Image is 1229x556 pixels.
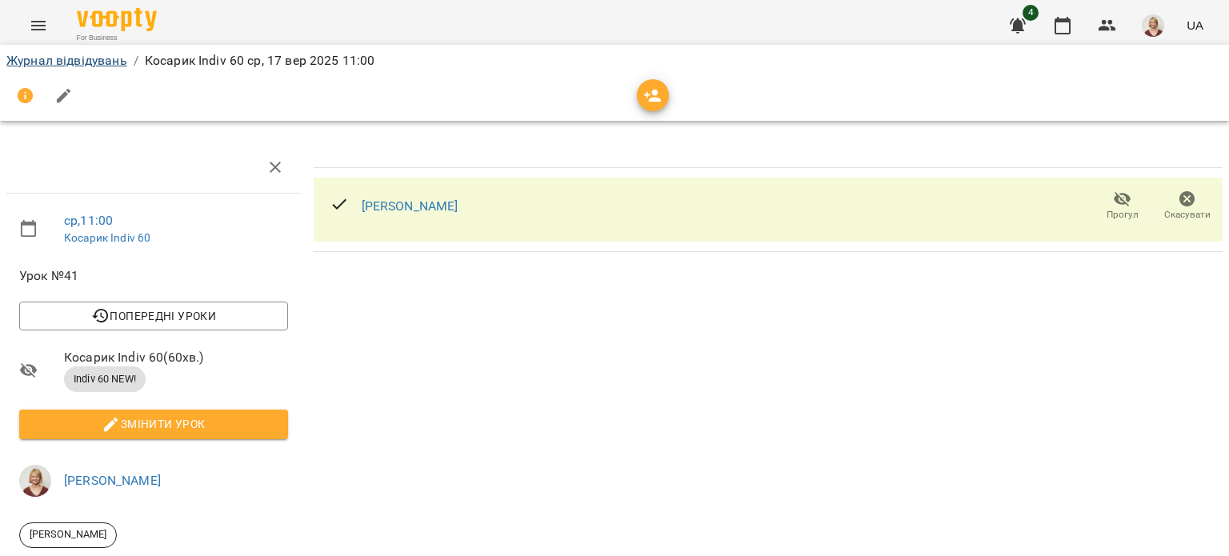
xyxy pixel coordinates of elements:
img: b6bf6b059c2aeaed886fa5ba7136607d.jpg [19,465,51,497]
span: Змінити урок [32,414,275,434]
a: Журнал відвідувань [6,53,127,68]
img: Voopty Logo [77,8,157,31]
div: [PERSON_NAME] [19,522,117,548]
a: Косарик Indiv 60 [64,231,150,244]
span: Косарик Indiv 60 ( 60 хв. ) [64,348,288,367]
span: Урок №41 [19,266,288,286]
button: Menu [19,6,58,45]
nav: breadcrumb [6,51,1223,70]
span: [PERSON_NAME] [20,527,116,542]
span: Indiv 60 NEW! [64,372,146,386]
span: For Business [77,33,157,43]
img: b6bf6b059c2aeaed886fa5ba7136607d.jpg [1142,14,1164,37]
button: Попередні уроки [19,302,288,330]
button: UA [1180,10,1210,40]
a: ср , 11:00 [64,213,113,228]
span: UA [1187,17,1203,34]
button: Змінити урок [19,410,288,438]
span: 4 [1023,5,1039,21]
button: Скасувати [1155,184,1219,229]
button: Прогул [1090,184,1155,229]
li: / [134,51,138,70]
span: Прогул [1107,208,1139,222]
a: [PERSON_NAME] [362,198,458,214]
span: Попередні уроки [32,306,275,326]
span: Скасувати [1164,208,1211,222]
a: [PERSON_NAME] [64,473,161,488]
p: Косарик Indiv 60 ср, 17 вер 2025 11:00 [145,51,375,70]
